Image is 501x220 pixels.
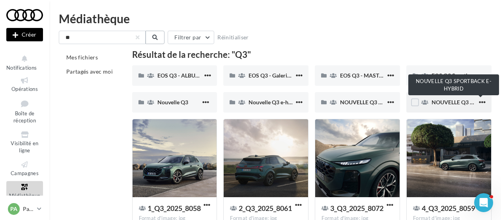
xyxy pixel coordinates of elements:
button: Réinitialiser [214,33,252,42]
span: 4_Q3_2025_8059 [422,204,475,213]
span: Visibilité en ligne [11,140,38,154]
div: Résultat de la recherche: "Q3" [132,50,492,59]
span: Boîte de réception [13,110,36,124]
p: Partenaire Audi [23,205,34,213]
span: EOS Q3 - Galerie 2 [249,72,294,79]
div: Médiathèque [59,13,492,24]
span: Campagnes [11,170,39,176]
span: Mes fichiers [66,54,98,61]
span: Nouvelle Q3 [157,99,188,105]
a: Visibilité en ligne [6,129,43,155]
span: Médiathèque [9,192,41,199]
iframe: Intercom live chat [474,193,493,212]
a: Opérations [6,74,43,94]
span: Notifications [6,65,37,71]
a: PA Partenaire Audi [6,202,43,216]
a: Boîte de réception [6,97,43,126]
span: Nouvelle Q3 e-hybrid [249,99,301,105]
span: 2_Q3_2025_8061 [239,204,292,213]
div: NOUVELLE Q3 SPORTBACK E-HYBRID [408,74,499,95]
span: PA [10,205,17,213]
button: Créer [6,28,43,41]
button: Filtrer par [168,31,214,44]
a: Médiathèque [6,181,43,200]
span: EOS Q3 - ALBUM PHOTO [157,72,221,79]
span: Partagés avec moi [66,68,113,75]
span: 1_Q3_2025_8058 [148,204,201,213]
div: Nouvelle campagne [6,28,43,41]
span: NOUVELLE Q3 SPORTBACK [340,99,411,105]
a: Campagnes [6,159,43,178]
span: 3_Q3_2025_8072 [330,204,383,213]
span: Opérations [11,86,38,92]
span: EOS Q3 - MASTER INTERIEUR [340,72,415,79]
